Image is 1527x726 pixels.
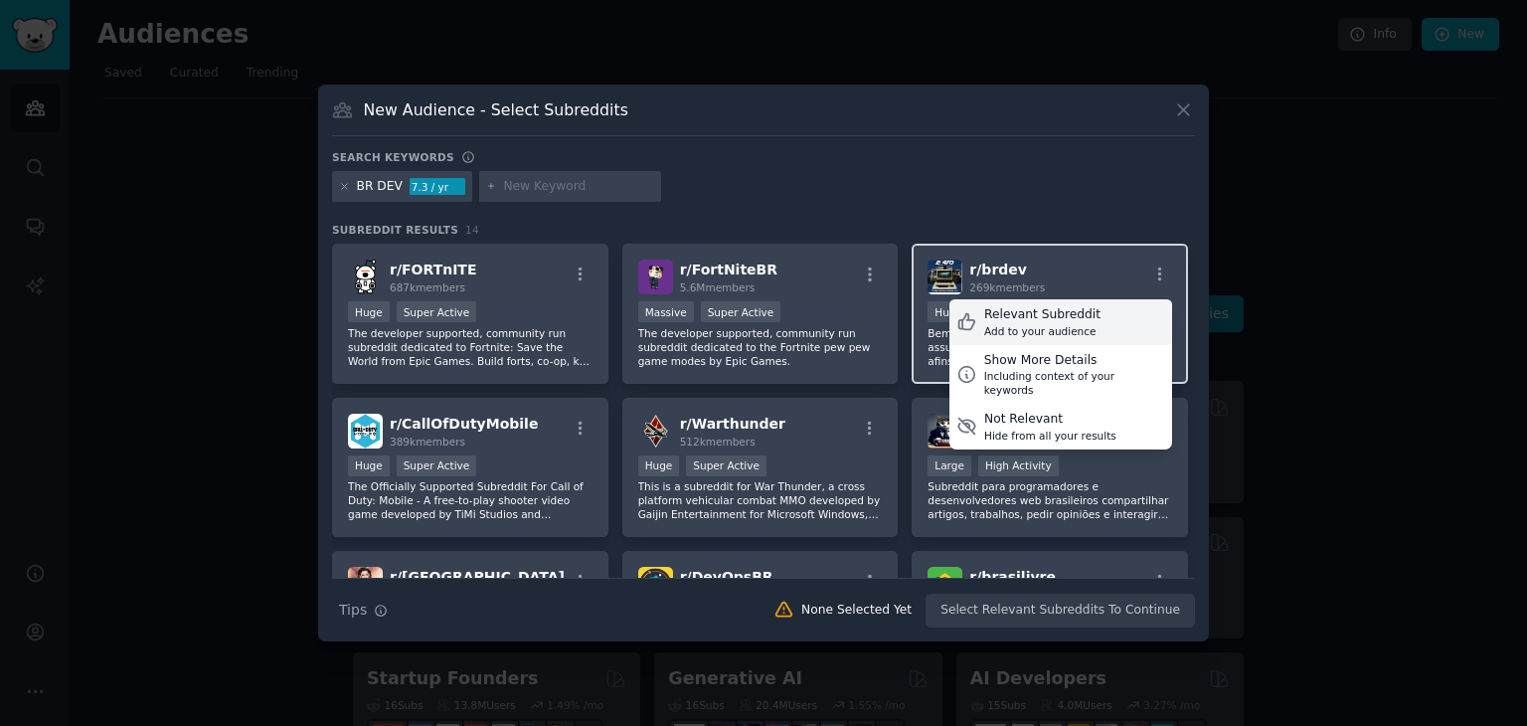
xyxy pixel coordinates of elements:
div: Super Active [701,301,781,322]
div: Including context of your keywords [984,369,1165,397]
span: r/ FortNiteBR [680,262,777,277]
span: 687k members [390,281,465,293]
span: r/ brasilivre [969,569,1056,585]
div: Relevant Subreddit [984,306,1101,324]
div: Hide from all your results [984,429,1116,443]
span: 389k members [390,436,465,448]
span: 5.6M members [680,281,756,293]
p: This is a subreddit for War Thunder, a cross platform vehicular combat MMO developed by Gaijin En... [638,479,883,521]
span: r/ Warthunder [680,416,785,432]
span: r/ FORTnITE [390,262,477,277]
div: Massive [638,301,694,322]
h3: New Audience - Select Subreddits [364,99,628,120]
span: Subreddit Results [332,223,458,237]
div: BR DEV [357,178,403,196]
input: New Keyword [503,178,654,196]
img: DevOpsBR [638,567,673,602]
div: Huge [928,301,969,322]
div: Super Active [397,301,477,322]
img: CallOfDutyMobile [348,414,383,449]
span: r/ [GEOGRAPHIC_DATA] [390,569,565,585]
img: FortNiteBR [638,260,673,294]
h3: Search keywords [332,150,454,164]
div: Show More Details [984,352,1165,370]
div: Huge [638,455,680,476]
p: Subreddit para programadores e desenvolvedores web brasileiros compartilhar artigos, trabalhos, p... [928,479,1172,521]
div: None Selected Yet [801,602,912,620]
span: 269k members [969,281,1045,293]
img: brasil [348,567,383,602]
p: The developer supported, community run subreddit dedicated to Fortnite: Save the World from Epic ... [348,326,593,368]
img: brasilivre [928,567,962,602]
div: Large [928,455,971,476]
span: 14 [465,224,479,236]
span: Tips [339,600,367,621]
p: The developer supported, community run subreddit dedicated to the Fortnite pew pew game modes by ... [638,326,883,368]
div: Super Active [686,455,766,476]
div: Super Active [397,455,477,476]
img: Warthunder [638,414,673,449]
span: r/ CallOfDutyMobile [390,416,538,432]
img: FORTnITE [348,260,383,294]
span: r/ DevOpsBR [680,569,773,585]
span: r/ brdev [969,262,1027,277]
p: Bem-vindo à nossa comunidade! Todos os assuntos relacionados a TI, programação e afins são bem-vi... [928,326,1172,368]
span: 512k members [680,436,756,448]
p: The Officially Supported Subreddit For Call of Duty: Mobile - A free-to-play shooter video game d... [348,479,593,521]
div: High Activity [978,455,1059,476]
div: Huge [348,301,390,322]
img: brdev [928,260,962,294]
button: Tips [332,593,395,628]
div: Add to your audience [984,324,1101,338]
img: devBR [928,414,962,449]
div: Huge [348,455,390,476]
div: Not Relevant [984,411,1116,429]
div: 7.3 / yr [410,178,465,196]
